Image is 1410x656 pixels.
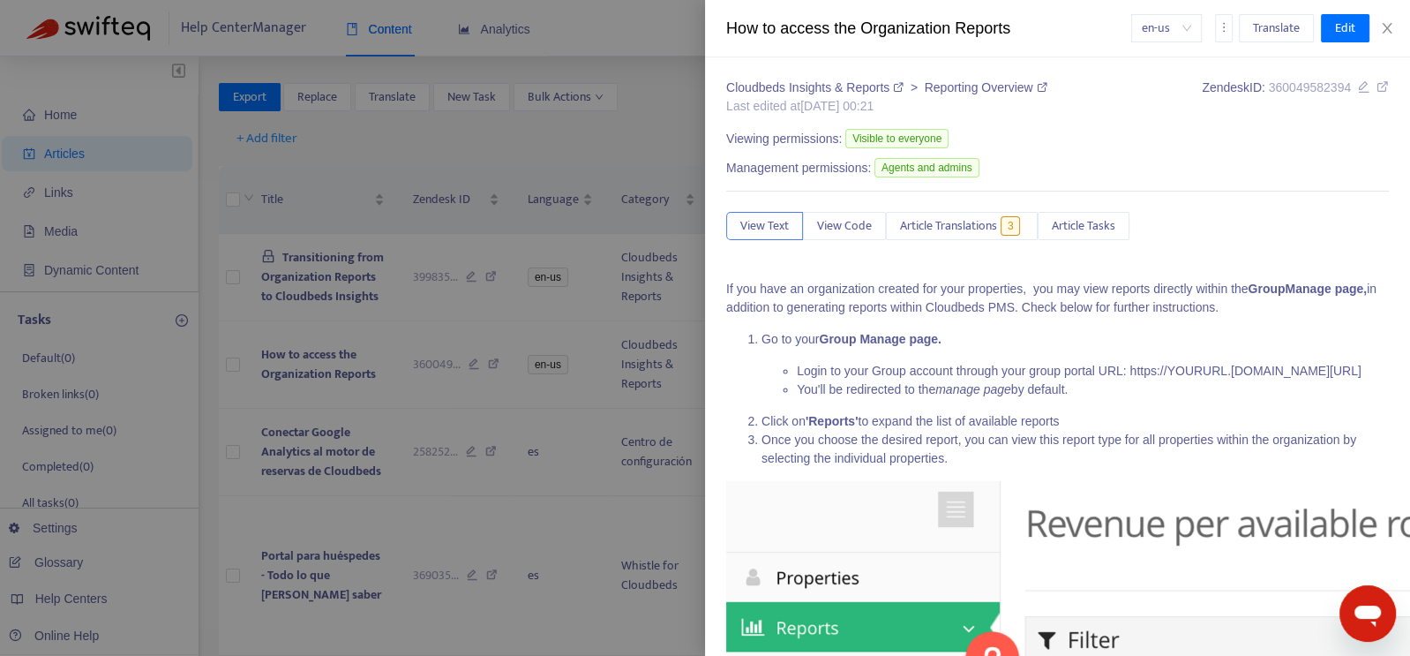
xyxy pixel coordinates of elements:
span: close [1380,21,1394,35]
div: How to access the Organization Reports [726,17,1131,41]
span: YOURURL [1166,364,1226,378]
button: Article Tasks [1038,212,1129,240]
span: en-us [1142,15,1191,41]
button: Article Translations3 [886,212,1038,240]
em: manage page [935,382,1011,396]
button: View Code [803,212,886,240]
li: Once you choose the desired report, you can view this report type for all properties within the o... [761,431,1389,468]
span: 3 [1001,216,1021,236]
span: Edit [1335,19,1355,38]
span: View Text [740,216,789,236]
button: Translate [1239,14,1314,42]
button: View Text [726,212,803,240]
div: > [726,79,1046,97]
div: Zendesk ID: [1202,79,1389,116]
span: Agents and admins [874,158,979,177]
span: by default. [1011,382,1069,396]
span: more [1218,21,1230,34]
a: Reporting Overview [925,80,1047,94]
li: Login to your Group account through your group portal URL: https:// .[DOMAIN_NAME][URL] [797,362,1389,381]
li: Go to your [761,330,1389,349]
span: Article Tasks [1052,216,1115,236]
li: You'll be redirected to the [797,381,1389,399]
strong: Group Manage page. [819,332,941,346]
p: If you have an organization created for your properties, you may view reports directly within the... [726,280,1389,317]
li: Click on to expand the list of available reports [761,412,1389,431]
iframe: Button to launch messaging window [1339,585,1396,642]
span: Management permissions: [726,159,871,177]
span: 360049582394 [1269,80,1351,94]
strong: Group [1248,282,1285,296]
strong: 'Reports' [806,414,859,428]
div: Last edited at [DATE] 00:21 [726,97,1046,116]
button: Edit [1321,14,1369,42]
span: View Code [817,216,872,236]
button: more [1215,14,1233,42]
span: Visible to everyone [845,129,949,148]
button: Close [1375,20,1399,37]
strong: Manage page, [1285,282,1367,296]
span: Viewing permissions: [726,130,842,148]
a: Cloudbeds Insights & Reports [726,80,907,94]
span: Translate [1253,19,1300,38]
span: Article Translations [900,216,997,236]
